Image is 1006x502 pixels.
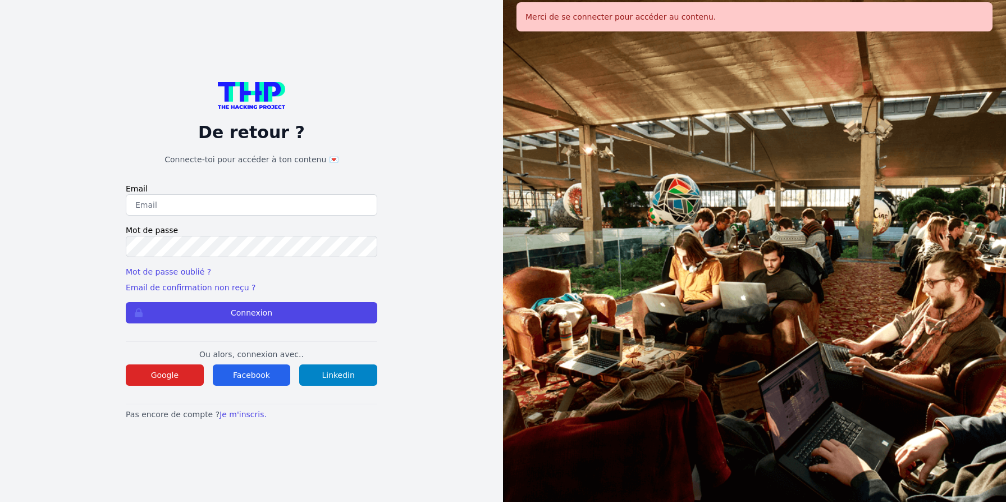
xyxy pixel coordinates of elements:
[126,122,377,143] p: De retour ?
[126,302,377,323] button: Connexion
[213,364,291,386] button: Facebook
[126,283,255,292] a: Email de confirmation non reçu ?
[516,2,993,31] div: Merci de se connecter pour accéder au contenu.
[299,364,377,386] button: Linkedin
[126,183,377,194] label: Email
[126,364,204,386] button: Google
[126,349,377,360] p: Ou alors, connexion avec..
[126,225,377,236] label: Mot de passe
[218,82,285,109] img: logo
[126,267,211,276] a: Mot de passe oublié ?
[126,194,377,216] input: Email
[126,409,377,420] p: Pas encore de compte ?
[220,410,267,419] a: Je m'inscris.
[126,154,377,165] h1: Connecte-toi pour accéder à ton contenu 💌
